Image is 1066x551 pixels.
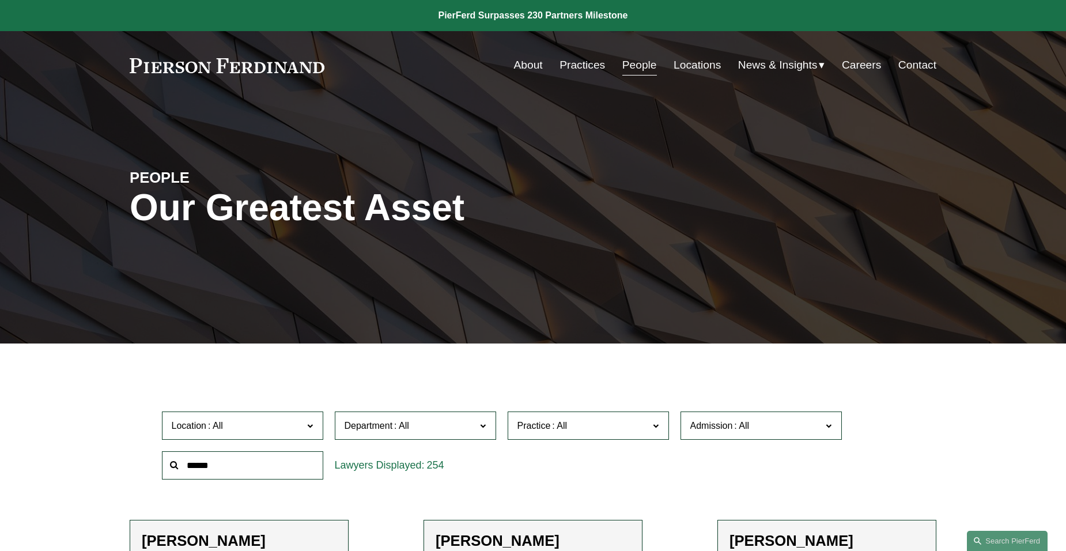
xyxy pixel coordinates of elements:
[738,55,818,76] span: News & Insights
[729,532,924,550] h2: [PERSON_NAME]
[738,54,825,76] a: folder dropdown
[674,54,721,76] a: Locations
[345,421,393,431] span: Department
[967,531,1048,551] a: Search this site
[514,54,543,76] a: About
[142,532,337,550] h2: [PERSON_NAME]
[172,421,207,431] span: Location
[436,532,630,550] h2: [PERSON_NAME]
[517,421,551,431] span: Practice
[130,168,331,187] h4: PEOPLE
[622,54,657,76] a: People
[842,54,881,76] a: Careers
[427,459,444,471] span: 254
[898,54,936,76] a: Contact
[560,54,605,76] a: Practices
[130,187,667,229] h1: Our Greatest Asset
[690,421,733,431] span: Admission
